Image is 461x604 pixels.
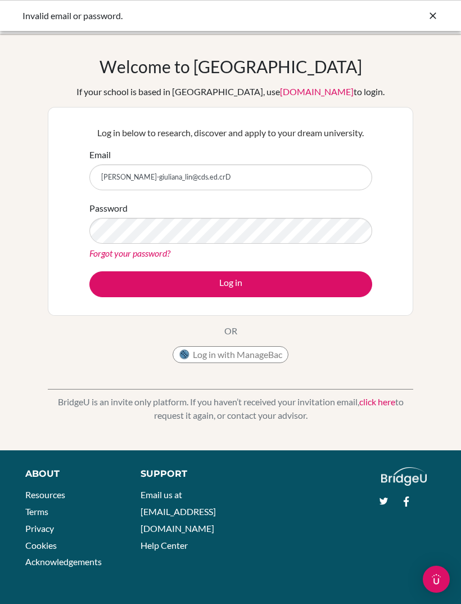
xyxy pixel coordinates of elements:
[141,540,188,551] a: Help Center
[25,523,54,534] a: Privacy
[141,489,216,533] a: Email us at [EMAIL_ADDRESS][DOMAIN_NAME]
[89,202,128,215] label: Password
[381,467,427,486] img: logo_white@2x-f4f0deed5e89b7ecb1c2cc34c3e3d731f90f0f143d5ea2071677605dd97b5244.png
[89,271,372,297] button: Log in
[173,346,288,363] button: Log in with ManageBac
[25,467,115,481] div: About
[280,86,354,97] a: [DOMAIN_NAME]
[25,489,65,500] a: Resources
[89,126,372,140] p: Log in below to research, discover and apply to your dream university.
[48,395,413,422] p: BridgeU is an invite only platform. If you haven’t received your invitation email, to request it ...
[89,248,170,258] a: Forgot your password?
[224,324,237,338] p: OR
[25,556,102,567] a: Acknowledgements
[25,540,57,551] a: Cookies
[76,85,385,99] div: If your school is based in [GEOGRAPHIC_DATA], use to login.
[100,56,362,77] h1: Welcome to [GEOGRAPHIC_DATA]
[359,396,395,407] a: click here
[423,566,450,593] div: Open Intercom Messenger
[22,9,270,23] div: Invalid email or password.
[89,148,111,162] label: Email
[141,467,220,481] div: Support
[25,506,48,517] a: Terms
